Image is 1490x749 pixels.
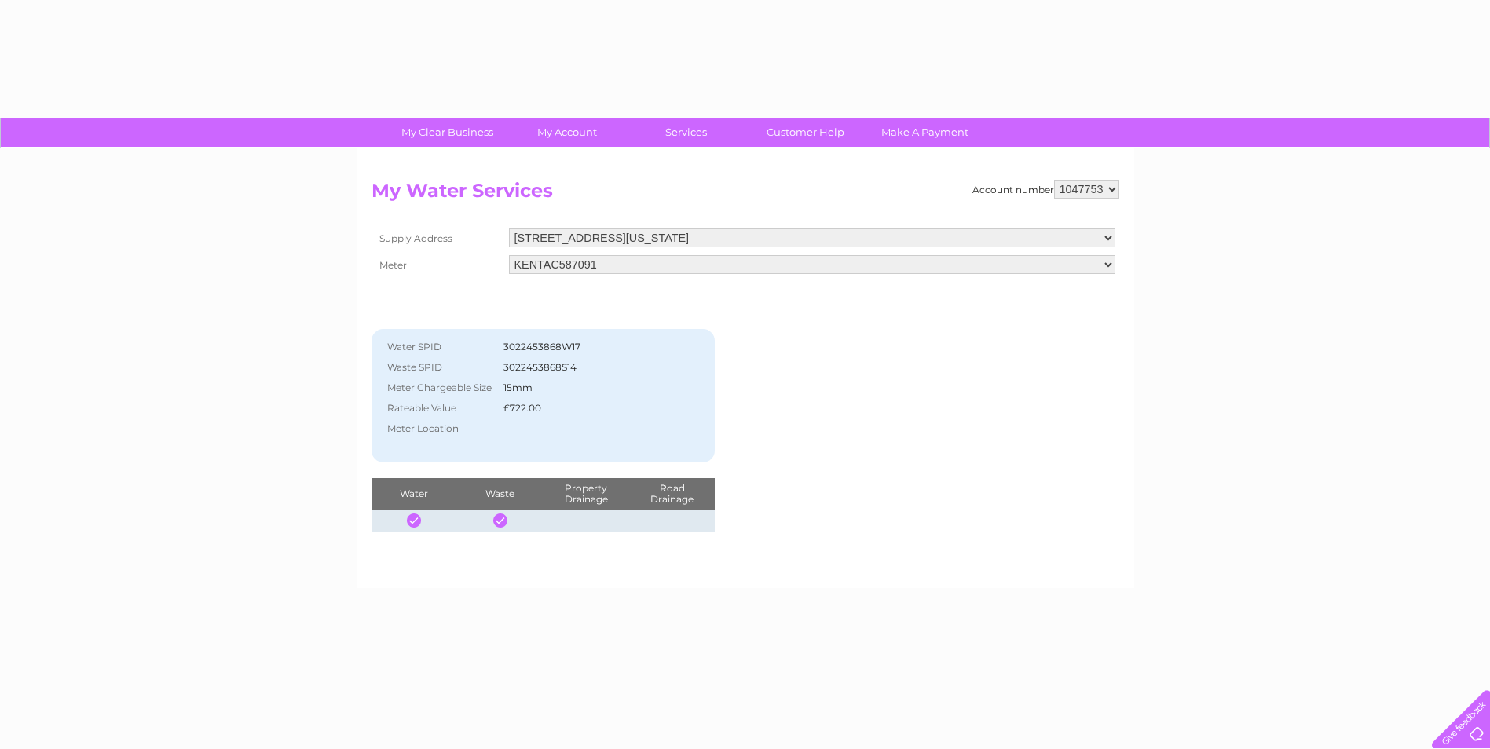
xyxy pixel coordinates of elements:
td: 3022453868S14 [500,357,680,378]
th: Waste [457,478,543,510]
th: Rateable Value [379,398,500,418]
th: Water [372,478,457,510]
a: Services [621,118,751,147]
th: Road Drainage [629,478,716,510]
th: Supply Address [372,225,505,251]
th: Property Drainage [543,478,628,510]
th: Meter Location [379,418,500,439]
td: 3022453868W17 [500,337,680,357]
div: Account number [972,180,1119,199]
th: Waste SPID [379,357,500,378]
a: My Account [502,118,632,147]
th: Meter [372,251,505,278]
a: Customer Help [741,118,870,147]
th: Meter Chargeable Size [379,378,500,398]
th: Water SPID [379,337,500,357]
td: £722.00 [500,398,680,418]
h2: My Water Services [372,180,1119,210]
a: My Clear Business [383,118,512,147]
a: Make A Payment [860,118,990,147]
td: 15mm [500,378,680,398]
